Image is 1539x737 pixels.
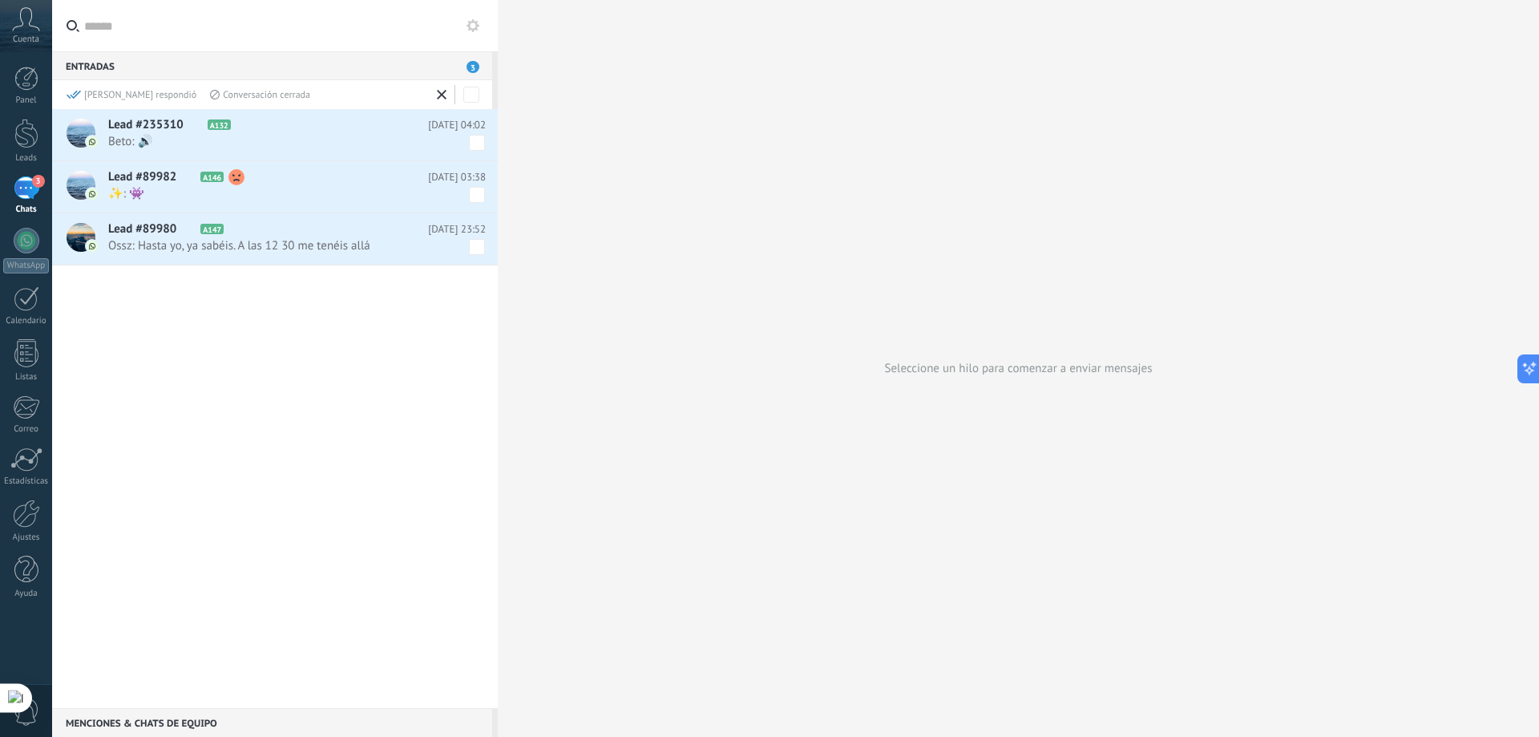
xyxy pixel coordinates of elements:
img: com.amocrm.amocrmwa.svg [87,136,98,148]
span: A132 [208,119,231,130]
div: Chats [3,204,50,215]
span: Cuenta [13,34,39,45]
span: Lead #235310 [108,117,204,133]
span: [DATE] 23:52 [428,221,486,237]
div: WhatsApp [3,258,49,273]
div: Menciones & Chats de equipo [52,708,492,737]
div: Conversación cerrada [210,88,310,102]
span: Lead #89980 [108,221,197,237]
div: Ajustes [3,533,50,543]
span: A147 [200,224,224,234]
span: Lead #89982 [108,169,197,185]
a: Lead #235310 A132 [DATE] 04:02 Beto: 🔊 [52,109,498,160]
div: [PERSON_NAME] respondió [67,88,196,102]
div: Ayuda [3,589,50,599]
span: 3 [467,61,479,73]
span: Beto: 🔊 [108,134,455,149]
span: 3 [32,175,45,188]
img: com.amocrm.amocrmwa.svg [87,241,98,252]
a: Lead #89982 A146 [DATE] 03:38 ✨: 👾 [52,161,498,213]
div: Leads [3,153,50,164]
div: Entradas [52,51,492,80]
div: Calendario [3,316,50,326]
div: Listas [3,372,50,383]
div: Panel [3,95,50,106]
a: Lead #89980 A147 [DATE] 23:52 Ossz: Hasta yo, ya sabéis. A las 12 30 me tenéis allá [52,213,498,265]
img: com.amocrm.amocrmwa.svg [87,188,98,200]
div: Correo [3,424,50,435]
span: [DATE] 03:38 [428,169,486,185]
span: A146 [200,172,224,182]
span: [DATE] 04:02 [428,117,486,133]
div: Estadísticas [3,476,50,487]
span: ✨: 👾 [108,186,455,201]
span: Ossz: Hasta yo, ya sabéis. A las 12 30 me tenéis allá [108,238,455,253]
